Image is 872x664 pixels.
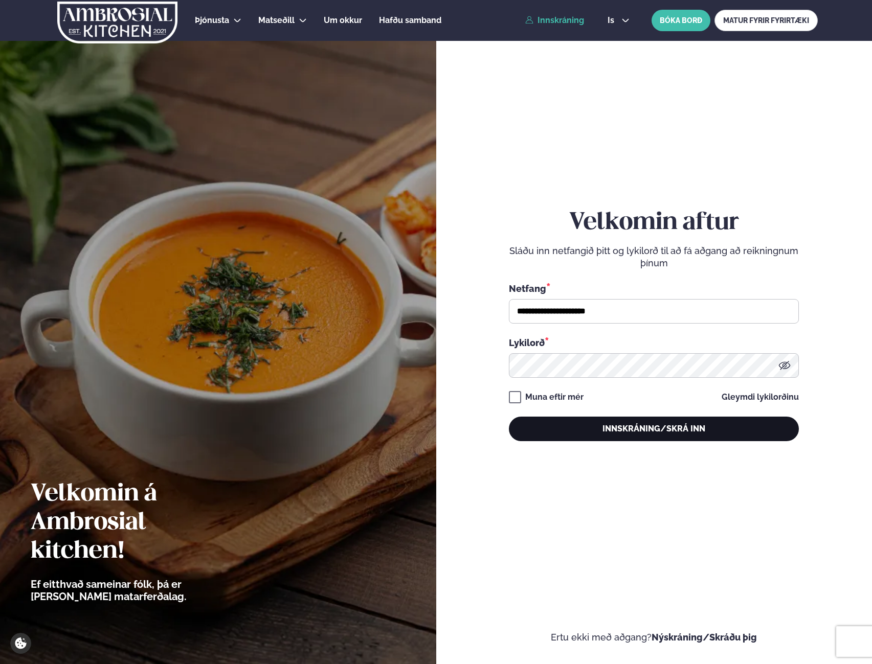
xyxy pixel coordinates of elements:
a: Cookie settings [10,633,31,654]
h2: Velkomin á Ambrosial kitchen! [31,480,243,566]
h2: Velkomin aftur [509,209,799,237]
button: Innskráning/Skrá inn [509,417,799,441]
a: Matseðill [258,14,295,27]
span: Hafðu samband [379,15,441,25]
p: Ertu ekki með aðgang? [467,631,842,644]
a: Gleymdi lykilorðinu [722,393,799,401]
button: is [599,16,638,25]
div: Lykilorð [509,336,799,349]
span: Þjónusta [195,15,229,25]
a: Innskráning [525,16,584,25]
p: Sláðu inn netfangið þitt og lykilorð til að fá aðgang að reikningnum þínum [509,245,799,269]
a: Um okkur [324,14,362,27]
span: is [608,16,617,25]
a: MATUR FYRIR FYRIRTÆKI [714,10,818,31]
a: Hafðu samband [379,14,441,27]
span: Matseðill [258,15,295,25]
p: Ef eitthvað sameinar fólk, þá er [PERSON_NAME] matarferðalag. [31,578,243,603]
a: Þjónusta [195,14,229,27]
a: Nýskráning/Skráðu þig [652,632,757,643]
button: BÓKA BORÐ [652,10,710,31]
img: logo [56,2,178,43]
span: Um okkur [324,15,362,25]
div: Netfang [509,282,799,295]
